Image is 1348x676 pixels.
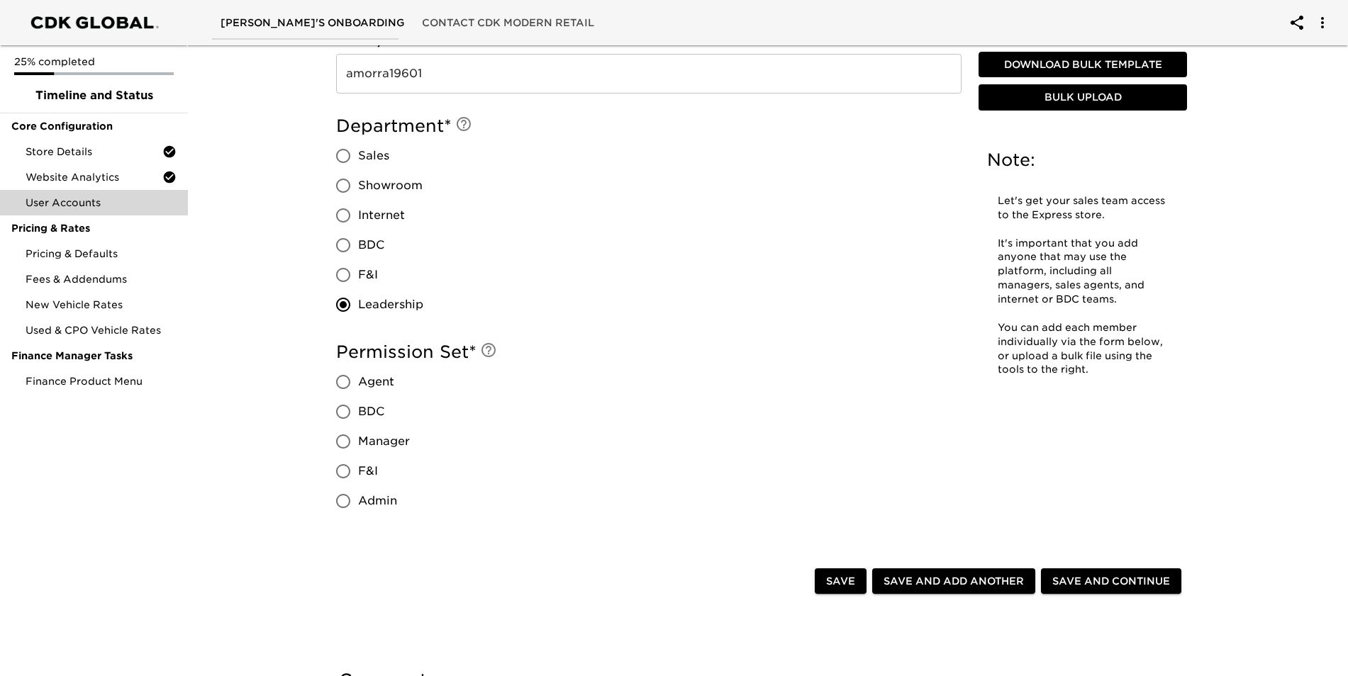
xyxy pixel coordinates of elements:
span: Finance Manager Tasks [11,349,177,363]
span: Bulk Upload [984,89,1181,107]
span: Admin [358,492,397,509]
span: Manager [358,433,410,450]
span: Internet [358,207,405,224]
span: Agent [358,373,394,390]
button: Save and Continue [1041,568,1181,595]
span: Used & CPO Vehicle Rates [26,323,177,337]
h5: Note: [987,149,1179,171]
span: New Vehicle Rates [26,298,177,312]
p: You can add each member individually via the form below, or upload a bulk file using the tools to... [998,321,1168,378]
span: Save and Add Another [884,573,1024,590]
span: Core Configuration [11,119,177,133]
span: Pricing & Defaults [26,247,177,261]
span: Showroom [358,177,423,194]
h5: Department [336,115,962,137]
span: [PERSON_NAME]'s Onboarding [221,14,405,32]
button: account of current user [1305,6,1339,40]
button: Bulk Upload [979,85,1187,111]
span: BDC [358,237,384,254]
button: Download Bulk Template [979,52,1187,78]
p: Let's get your sales team access to the Express store. [998,194,1168,222]
span: BDC [358,403,384,420]
span: Fees & Addendums [26,272,177,286]
span: Save [826,573,855,590]
span: Download Bulk Template [984,56,1181,74]
span: Sales [358,147,389,164]
span: Save and Continue [1052,573,1170,590]
span: Website Analytics [26,170,162,184]
span: Contact CDK Modern Retail [422,14,594,32]
button: Save [815,568,867,595]
span: Pricing & Rates [11,221,177,235]
span: Store Details [26,145,162,159]
span: F&I [358,463,378,480]
span: Finance Product Menu [26,374,177,388]
h5: Permission Set [336,341,962,364]
button: Save and Add Another [872,568,1035,595]
button: account of current user [1280,6,1314,40]
p: It's important that you add anyone that may use the platform, including all managers, sales agent... [998,237,1168,307]
p: 25% completed [14,55,174,69]
span: Leadership [358,296,423,313]
span: Timeline and Status [11,87,177,104]
span: User Accounts [26,196,177,210]
span: F&I [358,266,378,283]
